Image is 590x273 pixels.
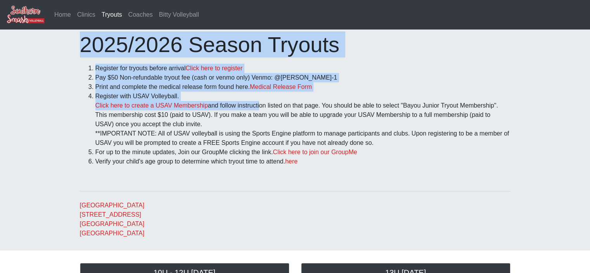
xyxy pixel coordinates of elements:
[273,149,357,155] a: Click here to join our GroupMe
[185,65,242,71] a: Click here to register
[80,31,510,57] h1: 2025/2026 Season Tryouts
[95,82,510,92] li: Print and complete the medical release form found here.
[125,7,156,23] a: Coaches
[156,7,202,23] a: Bitty Volleyball
[6,5,45,24] img: Southern Smash Volleyball
[80,202,145,236] a: [GEOGRAPHIC_DATA][STREET_ADDRESS][GEOGRAPHIC_DATA][GEOGRAPHIC_DATA]
[74,7,99,23] a: Clinics
[95,102,208,109] a: Click here to create a USAV Membership
[95,64,510,73] li: Register for tryouts before arrival
[95,73,510,82] li: Pay $50 Non-refundable tryout fee (cash or venmo only) Venmo: @[PERSON_NAME]-1
[250,83,312,90] a: Medical Release Form
[51,7,74,23] a: Home
[95,157,510,166] li: Verify your child's age group to determine which tryout time to attend.
[99,7,125,23] a: Tryouts
[285,158,298,165] a: here
[95,92,510,148] li: Register with USAV Volleyball. and follow instruction listed on that page. You should be able to ...
[95,148,510,157] li: For up to the minute updates, Join our GroupMe clicking the link.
